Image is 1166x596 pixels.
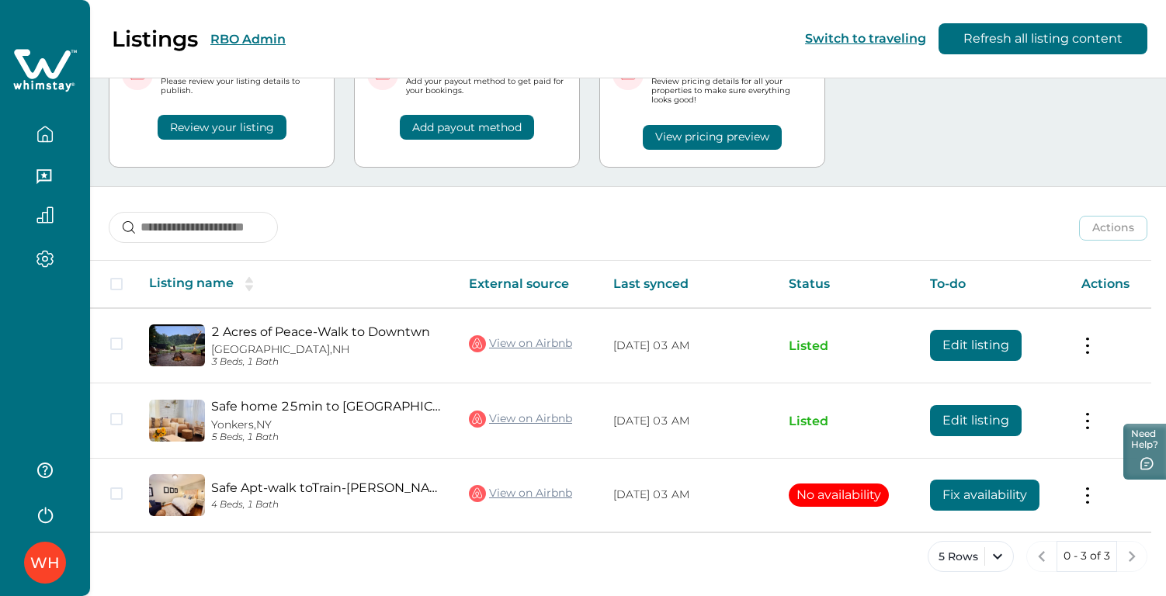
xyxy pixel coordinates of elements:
img: propertyImage_Safe Apt-walk toTrain-McLean Ave, 30mins to NYC [149,474,205,516]
button: 0 - 3 of 3 [1057,541,1117,572]
button: sorting [234,276,265,292]
button: Add payout method [400,115,534,140]
button: Refresh all listing content [939,23,1147,54]
p: 5 Beds, 1 Bath [211,431,444,443]
a: Safe home 25min to [GEOGRAPHIC_DATA], walk to [GEOGRAPHIC_DATA][PERSON_NAME] [211,399,444,414]
th: Listing name [137,261,456,308]
button: Actions [1079,216,1147,241]
button: Fix availability [930,480,1039,511]
th: Status [776,261,918,308]
a: View on Airbnb [469,334,572,354]
p: 0 - 3 of 3 [1064,549,1110,564]
p: Add your payout method to get paid for your bookings. [406,77,567,95]
th: Last synced [601,261,776,308]
a: 2 Acres of Peace-Walk to Downtwn [211,324,444,339]
p: [DATE] 03 AM [613,414,764,429]
th: External source [456,261,601,308]
button: Edit listing [930,330,1022,361]
p: Listed [789,414,905,429]
p: 4 Beds, 1 Bath [211,499,444,511]
p: [DATE] 03 AM [613,487,764,503]
a: Safe Apt-walk toTrain-[PERSON_NAME][GEOGRAPHIC_DATA] to [GEOGRAPHIC_DATA] [211,480,444,495]
th: Actions [1069,261,1151,308]
p: [DATE] 03 AM [613,338,764,354]
button: previous page [1026,541,1057,572]
p: Yonkers, NY [211,418,444,431]
p: Listed [789,338,905,354]
button: 5 Rows [928,541,1014,572]
p: Review pricing details for all your properties to make sure everything looks good! [651,77,812,106]
button: next page [1116,541,1147,572]
button: Review your listing [158,115,286,140]
a: View on Airbnb [469,409,572,429]
th: To-do [918,261,1069,308]
button: Edit listing [930,405,1022,436]
p: Please review your listing details to publish. [161,77,321,95]
button: View pricing preview [643,125,782,150]
div: Whimstay Host [30,544,60,581]
p: 3 Beds, 1 Bath [211,356,444,368]
img: propertyImage_Safe home 25min to NYC, walk to train & McLean Ave [149,400,205,442]
p: [GEOGRAPHIC_DATA], NH [211,343,444,356]
button: No availability [789,483,889,507]
p: Listings [112,26,198,52]
button: Switch to traveling [805,31,926,46]
button: RBO Admin [210,32,286,47]
a: View on Airbnb [469,483,572,504]
img: propertyImage_2 Acres of Peace-Walk to Downtwn [149,324,205,366]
